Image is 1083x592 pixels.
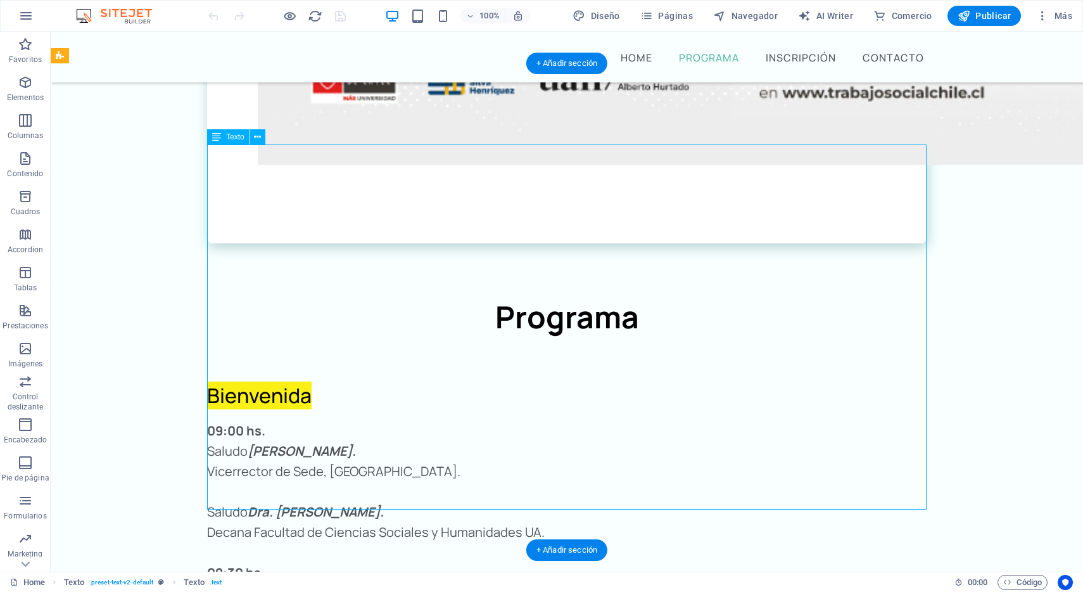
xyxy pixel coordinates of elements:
[573,10,620,22] span: Diseño
[798,10,853,22] span: AI Writer
[873,10,932,22] span: Comercio
[947,6,1022,26] button: Publicar
[3,321,47,331] p: Prestaciones
[512,10,524,22] i: Al redimensionar, ajustar el nivel de zoom automáticamente para ajustarse al dispositivo elegido.
[14,283,37,293] p: Tablas
[954,575,988,590] h6: Tiempo de la sesión
[307,8,322,23] button: reload
[479,8,500,23] h6: 100%
[10,575,45,590] a: Haz clic para cancelar la selección y doble clic para abrir páginas
[640,10,693,22] span: Páginas
[4,511,46,521] p: Formularios
[8,549,42,559] p: Marketing
[977,577,978,587] span: :
[1036,10,1072,22] span: Más
[226,133,244,141] span: Texto
[8,359,42,369] p: Imágenes
[968,575,987,590] span: 00 00
[997,575,1048,590] button: Código
[9,55,42,65] p: Favoritos
[7,169,43,179] p: Contenido
[567,6,625,26] button: Diseño
[635,6,698,26] button: Páginas
[1,473,49,483] p: Pie de página
[210,575,222,590] span: . text
[158,579,164,586] i: Este elemento es un preajuste personalizable
[308,9,322,23] i: Volver a cargar página
[868,6,937,26] button: Comercio
[4,435,47,445] p: Encabezado
[1003,575,1042,590] span: Código
[184,575,204,590] span: Haz clic para seleccionar y doble clic para editar
[64,575,84,590] span: Haz clic para seleccionar y doble clic para editar
[282,8,297,23] button: Haz clic para salir del modo de previsualización y seguir editando
[526,53,607,74] div: + Añadir sección
[713,10,778,22] span: Navegador
[1058,575,1073,590] button: Usercentrics
[11,207,41,217] p: Cuadros
[89,575,153,590] span: . preset-text-v2-default
[460,8,505,23] button: 100%
[708,6,783,26] button: Navegador
[1031,6,1077,26] button: Más
[567,6,625,26] div: Diseño (Ctrl+Alt+Y)
[7,93,44,103] p: Elementos
[526,539,607,561] div: + Añadir sección
[793,6,858,26] button: AI Writer
[8,245,43,255] p: Accordion
[958,10,1011,22] span: Publicar
[73,8,168,23] img: Editor Logo
[64,575,222,590] nav: breadcrumb
[8,131,44,141] p: Columnas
